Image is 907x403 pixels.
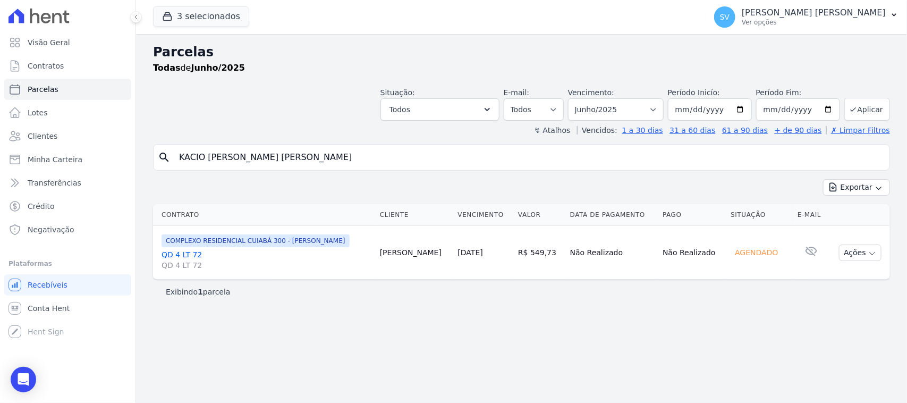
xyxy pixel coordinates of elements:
span: Conta Hent [28,303,70,314]
span: Parcelas [28,84,58,95]
a: + de 90 dias [775,126,822,135]
i: search [158,151,171,164]
th: Cliente [376,204,454,226]
th: Vencimento [454,204,514,226]
td: R$ 549,73 [514,226,566,280]
p: Exibindo parcela [166,287,231,297]
a: QD 4 LT 72QD 4 LT 72 [162,249,371,271]
div: Plataformas [9,257,127,270]
span: SV [720,13,730,21]
a: ✗ Limpar Filtros [826,126,890,135]
th: E-mail [793,204,829,226]
td: Não Realizado [658,226,726,280]
span: COMPLEXO RESIDENCIAL CUIABÁ 300 - [PERSON_NAME] [162,234,350,247]
p: de [153,62,245,74]
label: ↯ Atalhos [534,126,570,135]
span: Clientes [28,131,57,141]
a: [DATE] [458,248,483,257]
span: Negativação [28,224,74,235]
strong: Todas [153,63,181,73]
input: Buscar por nome do lote ou do cliente [173,147,885,168]
div: Open Intercom Messenger [11,367,36,392]
label: Período Inicío: [668,88,720,97]
span: QD 4 LT 72 [162,260,371,271]
a: Minha Carteira [4,149,131,170]
td: [PERSON_NAME] [376,226,454,280]
button: Exportar [823,179,890,196]
a: 61 a 90 dias [722,126,768,135]
span: Contratos [28,61,64,71]
label: E-mail: [504,88,530,97]
th: Valor [514,204,566,226]
a: Conta Hent [4,298,131,319]
span: Lotes [28,107,48,118]
a: Clientes [4,125,131,147]
th: Data de Pagamento [566,204,658,226]
strong: Junho/2025 [191,63,245,73]
a: 1 a 30 dias [622,126,663,135]
a: 31 a 60 dias [669,126,715,135]
td: Não Realizado [566,226,658,280]
a: Negativação [4,219,131,240]
label: Período Fim: [756,87,840,98]
button: Aplicar [844,98,890,121]
a: Parcelas [4,79,131,100]
label: Situação: [380,88,415,97]
button: Ações [839,245,881,261]
a: Recebíveis [4,274,131,296]
th: Pago [658,204,726,226]
a: Lotes [4,102,131,123]
label: Vencimento: [568,88,614,97]
div: Agendado [731,245,782,260]
b: 1 [198,288,203,296]
span: Recebíveis [28,280,67,290]
a: Contratos [4,55,131,77]
a: Transferências [4,172,131,194]
span: Crédito [28,201,55,212]
span: Transferências [28,178,81,188]
a: Crédito [4,196,131,217]
span: Minha Carteira [28,154,82,165]
span: Todos [389,103,410,116]
label: Vencidos: [577,126,617,135]
th: Contrato [153,204,376,226]
button: Todos [380,98,499,121]
h2: Parcelas [153,43,890,62]
button: 3 selecionados [153,6,249,27]
p: [PERSON_NAME] [PERSON_NAME] [742,7,886,18]
span: Visão Geral [28,37,70,48]
p: Ver opções [742,18,886,27]
a: Visão Geral [4,32,131,53]
button: SV [PERSON_NAME] [PERSON_NAME] Ver opções [706,2,907,32]
th: Situação [726,204,793,226]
